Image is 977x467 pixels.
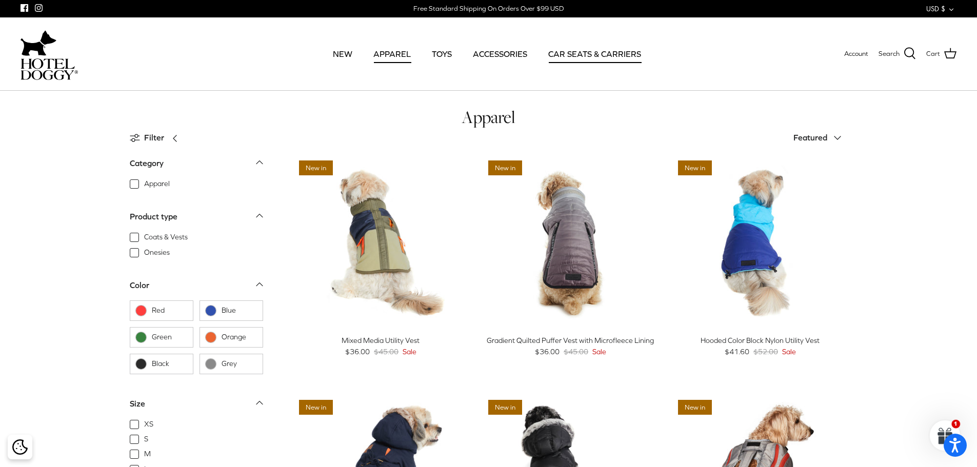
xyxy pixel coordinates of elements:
span: Sale [403,346,416,357]
span: $52.00 [753,346,778,357]
div: Product type [130,210,177,224]
a: Free Standard Shipping On Orders Over $99 USD [413,1,564,16]
span: Sale [782,346,796,357]
span: Green [152,332,188,342]
a: Size [130,396,263,419]
span: New in [488,160,522,175]
div: Size [130,397,145,411]
img: hoteldoggycom [21,58,78,80]
span: Red [152,306,188,316]
a: Gradient Quilted Puffer Vest with Microfleece Lining [483,155,657,330]
a: TOYS [423,36,461,71]
span: Black [152,359,188,369]
a: Facebook [21,4,28,12]
span: Onesies [144,248,170,258]
a: NEW [324,36,362,71]
span: XS [144,419,153,430]
div: Category [130,157,164,170]
img: Cookie policy [12,439,28,455]
a: ACCESSORIES [464,36,536,71]
button: Featured [793,127,848,149]
img: dog-icon.svg [21,28,56,58]
a: Hooded Color Block Nylon Utility Vest $41.60 $52.00 Sale [673,335,847,358]
a: Product type [130,209,263,232]
span: Cart [926,49,940,59]
a: Category [130,155,263,178]
span: Sale [592,346,606,357]
div: Cookie policy [8,435,32,459]
span: $36.00 [345,346,370,357]
a: Mixed Media Utility Vest [294,155,468,330]
span: New in [299,160,333,175]
a: Cart [926,47,956,60]
div: Hooded Color Block Nylon Utility Vest [673,335,847,346]
a: APPAREL [364,36,420,71]
a: Instagram [35,4,43,12]
span: $45.00 [374,346,398,357]
span: Blue [222,306,257,316]
a: Gradient Quilted Puffer Vest with Microfleece Lining $36.00 $45.00 Sale [483,335,657,358]
a: Filter [130,126,185,150]
span: Filter [144,131,164,145]
a: Search [879,47,916,60]
a: Mixed Media Utility Vest $36.00 $45.00 Sale [294,335,468,358]
span: Apparel [144,179,170,189]
a: Hooded Color Block Nylon Utility Vest [673,155,847,330]
span: Search [879,49,900,59]
span: $45.00 [564,346,588,357]
span: S [144,434,148,444]
div: Mixed Media Utility Vest [294,335,468,346]
div: Gradient Quilted Puffer Vest with Microfleece Lining [483,335,657,346]
div: Primary navigation [152,36,822,71]
span: Orange [222,332,257,342]
a: CAR SEATS & CARRIERS [539,36,650,71]
span: M [144,449,151,459]
span: Account [844,50,868,57]
a: Color [130,277,263,300]
span: $36.00 [535,346,560,357]
span: New in [678,400,712,415]
button: Cookie policy [11,438,29,456]
span: Featured [793,133,827,142]
span: Grey [222,359,257,369]
span: New in [678,160,712,175]
a: Account [844,49,868,59]
div: Color [130,279,149,292]
span: New in [299,400,333,415]
span: Coats & Vests [144,232,188,242]
div: Free Standard Shipping On Orders Over $99 USD [413,4,564,13]
span: $41.60 [725,346,749,357]
a: hoteldoggycom [21,28,78,80]
h1: Apparel [130,106,848,128]
span: New in [488,400,522,415]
